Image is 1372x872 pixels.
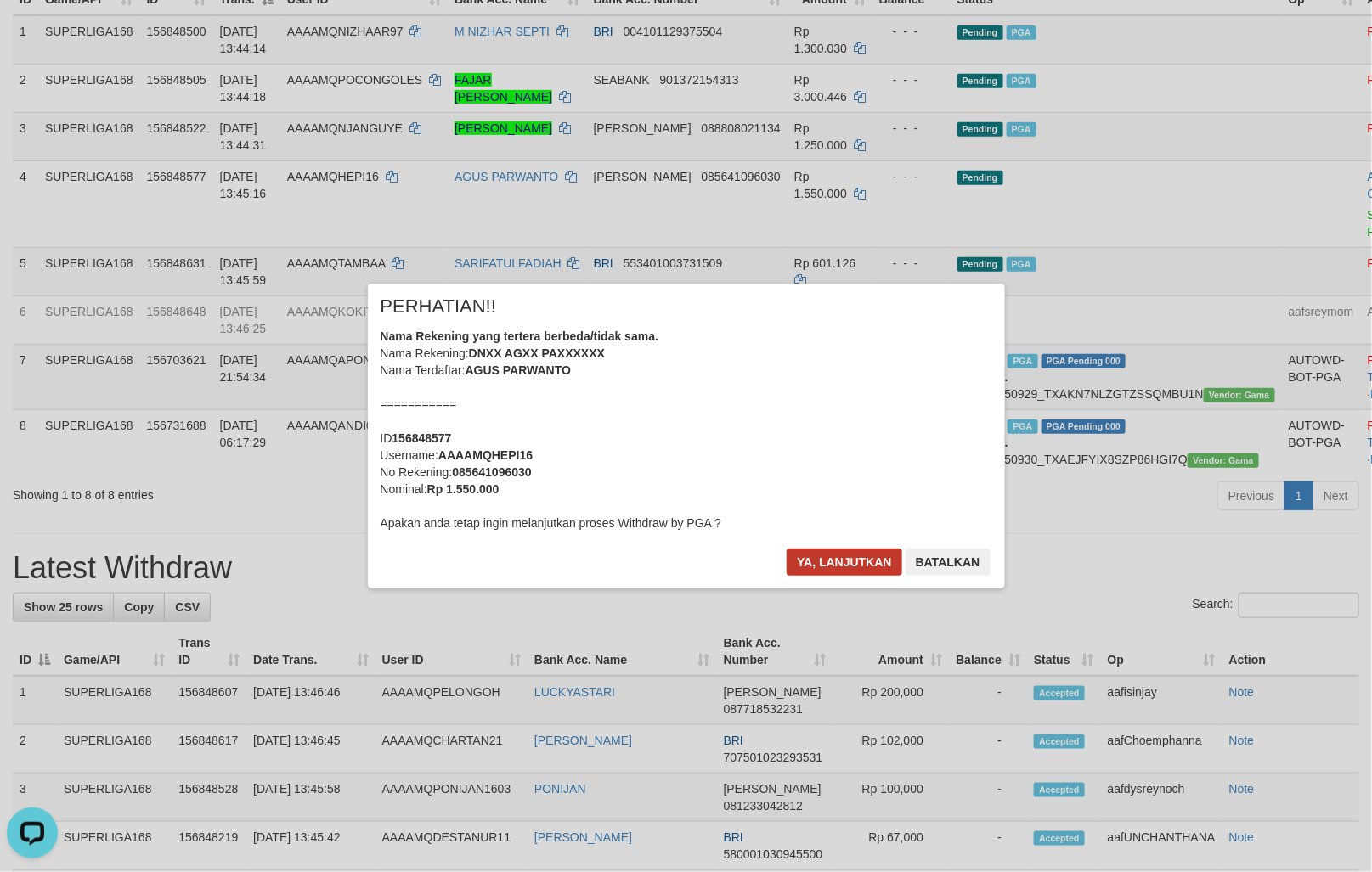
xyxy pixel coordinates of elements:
button: Batalkan [906,549,991,576]
div: Nama Rekening: Nama Terdaftar: =========== ID Username: No Rekening: Nominal: Apakah anda tetap i... [381,328,992,532]
b: 085641096030 [452,465,531,479]
button: Ya, lanjutkan [787,549,902,576]
b: Nama Rekening yang tertera berbeda/tidak sama. [381,329,659,343]
b: Rp 1.550.000 [427,482,500,496]
b: DNXX AGXX PAXXXXXX [469,346,605,360]
span: PERHATIAN!! [381,298,497,315]
b: AGUS PARWANTO [466,363,571,377]
b: 156848577 [392,431,452,445]
button: Open LiveChat chat widget [7,7,58,58]
b: AAAAMQHEPI16 [438,448,533,462]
